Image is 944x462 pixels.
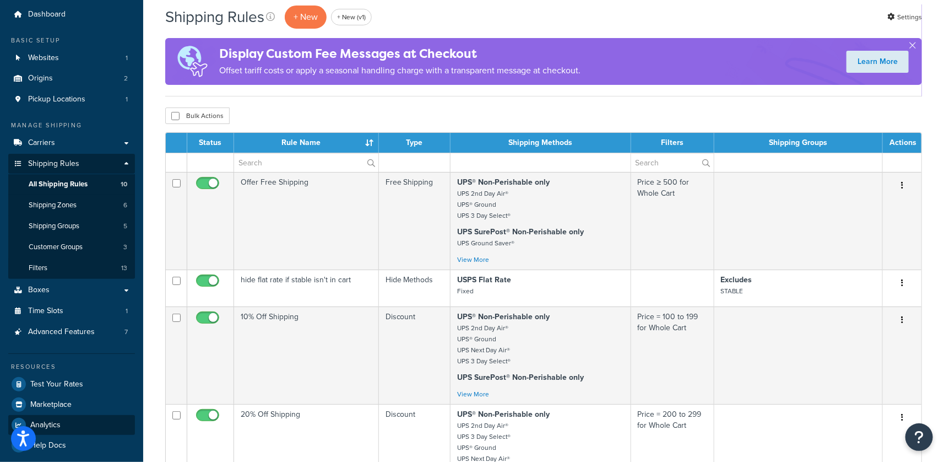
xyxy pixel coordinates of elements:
span: 1 [126,95,128,104]
th: Actions [883,133,921,153]
div: Basic Setup [8,36,135,45]
small: UPS Ground Saver® [457,238,514,248]
span: Carriers [28,138,55,148]
a: Settings [887,9,922,25]
div: Manage Shipping [8,121,135,130]
span: All Shipping Rules [29,180,88,189]
img: duties-banner-06bc72dcb5fe05cb3f9472aba00be2ae8eb53ab6f0d8bb03d382ba314ac3c341.png [165,38,219,85]
span: 10 [121,180,127,189]
a: Advanced Features 7 [8,322,135,342]
span: Pickup Locations [28,95,85,104]
strong: UPS SurePost® Non-Perishable only [457,372,584,383]
span: 13 [121,264,127,273]
a: Learn More [847,51,909,73]
small: Fixed [457,286,474,296]
strong: UPS® Non-Perishable only [457,176,550,188]
a: Time Slots 1 [8,301,135,321]
small: UPS 2nd Day Air® UPS® Ground UPS Next Day Air® UPS 3 Day Select® [457,323,511,366]
strong: UPS® Non-Perishable only [457,409,550,420]
span: Customer Groups [29,243,83,252]
span: Advanced Features [28,327,95,337]
a: Shipping Rules [8,154,135,174]
li: Customer Groups [8,237,135,257]
td: Free Shipping [379,172,451,270]
li: Shipping Zones [8,195,135,216]
span: 2 [124,74,128,83]
span: Shipping Groups [29,222,79,231]
h1: Shipping Rules [165,6,264,28]
span: Boxes [28,286,50,295]
span: 6 [123,201,127,210]
span: Shipping Rules [28,159,79,169]
a: Help Docs [8,436,135,455]
span: 5 [123,222,127,231]
span: Time Slots [28,307,63,316]
span: 1 [126,53,128,63]
strong: USPS Flat Rate [457,274,511,286]
td: Discount [379,307,451,404]
a: Websites 1 [8,48,135,68]
td: Offer Free Shipping [234,172,379,270]
li: Shipping Groups [8,216,135,237]
a: Marketplace [8,395,135,415]
li: Advanced Features [8,322,135,342]
input: Search [234,153,378,172]
a: Dashboard [8,4,135,25]
strong: UPS® Non-Perishable only [457,311,550,323]
td: hide flat rate if stable isn't in cart [234,270,379,307]
input: Search [631,153,714,172]
span: Shipping Zones [29,201,77,210]
td: Price = 100 to 199 for Whole Cart [631,307,714,404]
a: Pickup Locations 1 [8,89,135,110]
td: 10% Off Shipping [234,307,379,404]
strong: UPS SurePost® Non-Perishable only [457,226,584,238]
th: Filters [631,133,714,153]
small: STABLE [721,286,744,296]
p: Offset tariff costs or apply a seasonal handling charge with a transparent message at checkout. [219,63,580,78]
a: View More [457,255,489,265]
span: Analytics [30,421,61,430]
strong: Excludes [721,274,752,286]
button: Bulk Actions [165,108,230,124]
span: Marketplace [30,400,72,410]
td: Hide Methods [379,270,451,307]
button: Open Resource Center [905,423,933,451]
span: Test Your Rates [30,380,83,389]
a: Carriers [8,133,135,153]
a: + New (v1) [331,9,372,25]
th: Rule Name : activate to sort column ascending [234,133,379,153]
li: Pickup Locations [8,89,135,110]
li: Origins [8,68,135,89]
li: Shipping Rules [8,154,135,280]
li: All Shipping Rules [8,174,135,195]
th: Shipping Groups [714,133,883,153]
li: Time Slots [8,301,135,321]
a: View More [457,389,489,399]
div: Resources [8,362,135,372]
td: Price ≥ 500 for Whole Cart [631,172,714,270]
span: Origins [28,74,53,83]
a: Filters 13 [8,258,135,278]
span: Filters [29,264,47,273]
th: Type [379,133,451,153]
span: 7 [124,327,128,337]
span: Dashboard [28,10,66,19]
a: Origins 2 [8,68,135,89]
h4: Display Custom Fee Messages at Checkout [219,45,580,63]
li: Websites [8,48,135,68]
span: 3 [123,243,127,252]
a: Shipping Groups 5 [8,216,135,237]
a: Test Your Rates [8,374,135,394]
a: Analytics [8,415,135,435]
th: Status [187,133,234,153]
a: Boxes [8,280,135,300]
a: Customer Groups 3 [8,237,135,257]
a: Shipping Zones 6 [8,195,135,216]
